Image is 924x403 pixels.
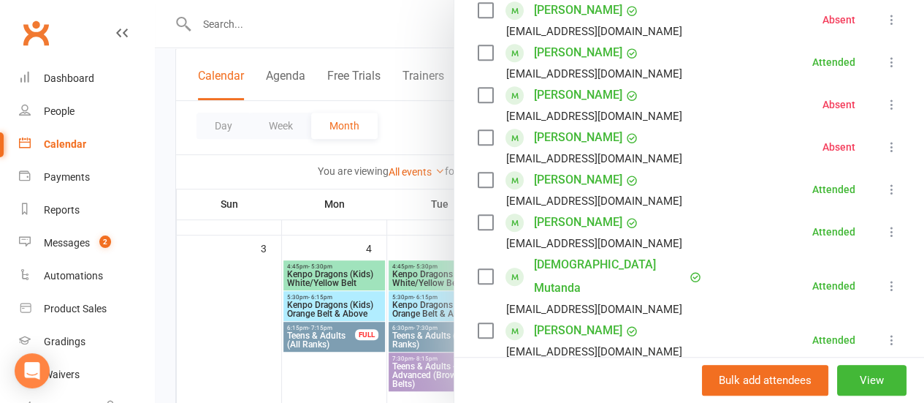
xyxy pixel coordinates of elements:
[44,204,80,216] div: Reports
[99,236,111,248] span: 2
[15,353,50,388] div: Open Intercom Messenger
[44,303,107,315] div: Product Sales
[702,365,828,396] button: Bulk add attendees
[534,83,622,107] a: [PERSON_NAME]
[822,99,855,110] div: Absent
[534,211,622,234] a: [PERSON_NAME]
[44,336,85,347] div: Gradings
[19,161,154,194] a: Payments
[506,342,682,361] div: [EMAIL_ADDRESS][DOMAIN_NAME]
[19,358,154,391] a: Waivers
[44,270,103,282] div: Automations
[812,184,855,195] div: Attended
[822,142,855,152] div: Absent
[19,128,154,161] a: Calendar
[812,57,855,67] div: Attended
[18,15,54,51] a: Clubworx
[44,369,80,380] div: Waivers
[19,95,154,128] a: People
[44,237,90,249] div: Messages
[837,365,906,396] button: View
[534,168,622,192] a: [PERSON_NAME]
[812,335,855,345] div: Attended
[812,227,855,237] div: Attended
[19,293,154,325] a: Product Sales
[506,300,682,319] div: [EMAIL_ADDRESS][DOMAIN_NAME]
[534,126,622,149] a: [PERSON_NAME]
[534,253,686,300] a: [DEMOGRAPHIC_DATA] Mutanda
[506,107,682,126] div: [EMAIL_ADDRESS][DOMAIN_NAME]
[506,192,682,211] div: [EMAIL_ADDRESS][DOMAIN_NAME]
[506,22,682,41] div: [EMAIL_ADDRESS][DOMAIN_NAME]
[534,319,622,342] a: [PERSON_NAME]
[19,62,154,95] a: Dashboard
[44,138,86,150] div: Calendar
[44,171,90,183] div: Payments
[506,64,682,83] div: [EMAIL_ADDRESS][DOMAIN_NAME]
[19,325,154,358] a: Gradings
[506,234,682,253] div: [EMAIL_ADDRESS][DOMAIN_NAME]
[19,260,154,293] a: Automations
[44,105,75,117] div: People
[19,227,154,260] a: Messages 2
[812,281,855,291] div: Attended
[19,194,154,227] a: Reports
[822,15,855,25] div: Absent
[534,41,622,64] a: [PERSON_NAME]
[44,72,94,84] div: Dashboard
[506,149,682,168] div: [EMAIL_ADDRESS][DOMAIN_NAME]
